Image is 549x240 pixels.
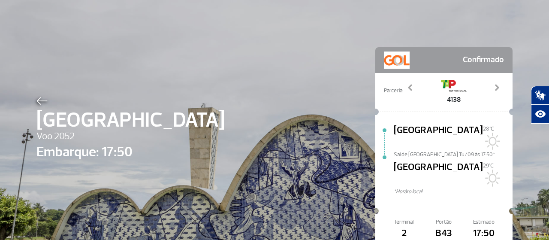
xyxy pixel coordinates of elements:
[483,170,500,187] img: Sol
[36,142,225,162] span: Embarque: 17:50
[483,162,494,169] span: 29°C
[384,87,403,95] span: Parceria:
[531,105,549,124] button: Abrir recursos assistivos.
[531,86,549,105] button: Abrir tradutor de língua de sinais.
[424,218,464,226] span: Portão
[483,133,500,150] img: Sol
[394,123,483,151] span: [GEOGRAPHIC_DATA]
[464,218,504,226] span: Estimado
[394,151,513,157] span: Sai de [GEOGRAPHIC_DATA] Tu/09 às 17:50*
[36,129,225,144] span: Voo 2052
[384,218,424,226] span: Terminal
[441,94,467,105] span: 4138
[463,52,504,69] span: Confirmado
[483,125,494,132] span: 28°C
[394,160,483,188] span: [GEOGRAPHIC_DATA]
[394,188,513,196] span: *Horáro local
[531,86,549,124] div: Plugin de acessibilidade da Hand Talk.
[36,105,225,136] span: [GEOGRAPHIC_DATA]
